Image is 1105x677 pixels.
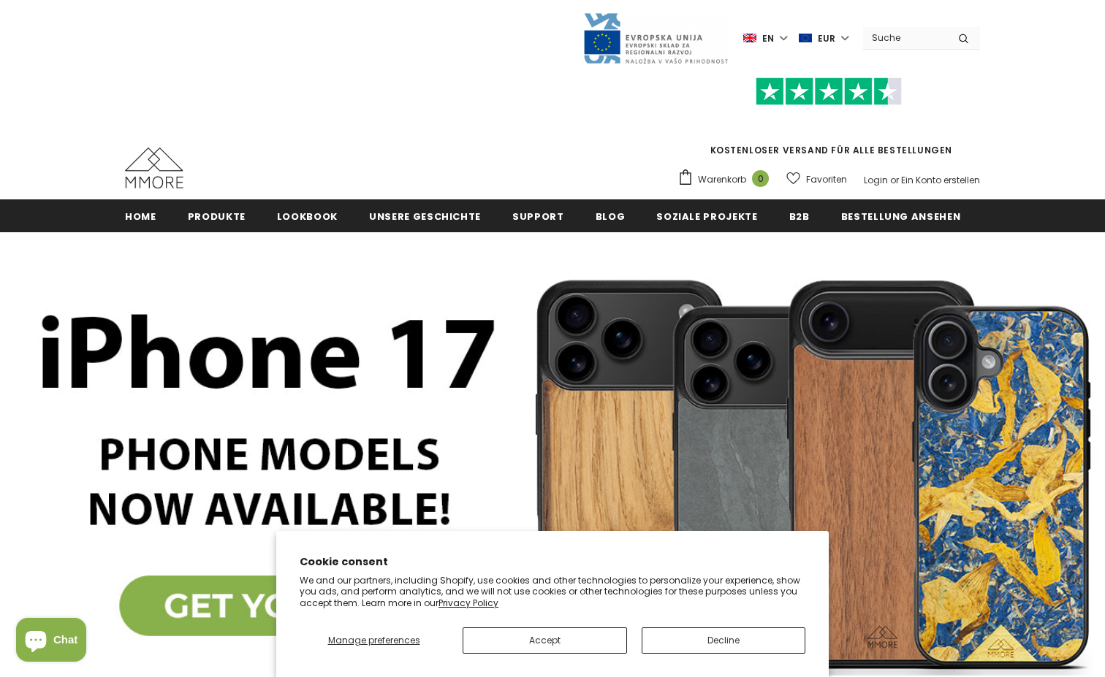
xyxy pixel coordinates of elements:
[642,627,806,654] button: Decline
[596,199,626,232] a: Blog
[188,199,246,232] a: Produkte
[890,174,899,186] span: or
[277,199,338,232] a: Lookbook
[369,210,481,223] span: Unsere Geschichte
[125,210,156,223] span: Home
[752,170,769,187] span: 0
[656,210,757,223] span: Soziale Projekte
[125,199,156,232] a: Home
[901,174,980,186] a: Ein Konto erstellen
[596,210,626,223] span: Blog
[328,634,420,646] span: Manage preferences
[677,105,980,143] iframe: Customer reviews powered by Trustpilot
[512,210,564,223] span: Support
[786,167,847,192] a: Favoriten
[300,627,448,654] button: Manage preferences
[789,199,810,232] a: B2B
[300,554,805,570] h2: Cookie consent
[841,210,961,223] span: Bestellung ansehen
[656,199,757,232] a: Soziale Projekte
[762,31,774,46] span: en
[864,174,888,186] a: Login
[698,172,746,187] span: Warenkorb
[863,27,947,48] input: Search Site
[582,31,729,44] a: Javni Razpis
[300,575,805,609] p: We and our partners, including Shopify, use cookies and other technologies to personalize your ex...
[125,148,183,188] img: MMORE Cases
[463,627,627,654] button: Accept
[512,199,564,232] a: Support
[677,169,776,191] a: Warenkorb 0
[789,210,810,223] span: B2B
[369,199,481,232] a: Unsere Geschichte
[818,31,835,46] span: EUR
[677,84,980,156] span: KOSTENLOSER VERSAND FÜR ALLE BESTELLUNGEN
[841,199,961,232] a: Bestellung ansehen
[582,12,729,65] img: Javni Razpis
[277,210,338,223] span: Lookbook
[12,618,91,665] inbox-online-store-chat: Shopify online store chat
[806,172,847,187] span: Favoriten
[743,32,756,45] img: i-lang-1.png
[438,597,498,609] a: Privacy Policy
[756,77,902,106] img: Vertrauen Sie Pilot Stars
[188,210,246,223] span: Produkte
